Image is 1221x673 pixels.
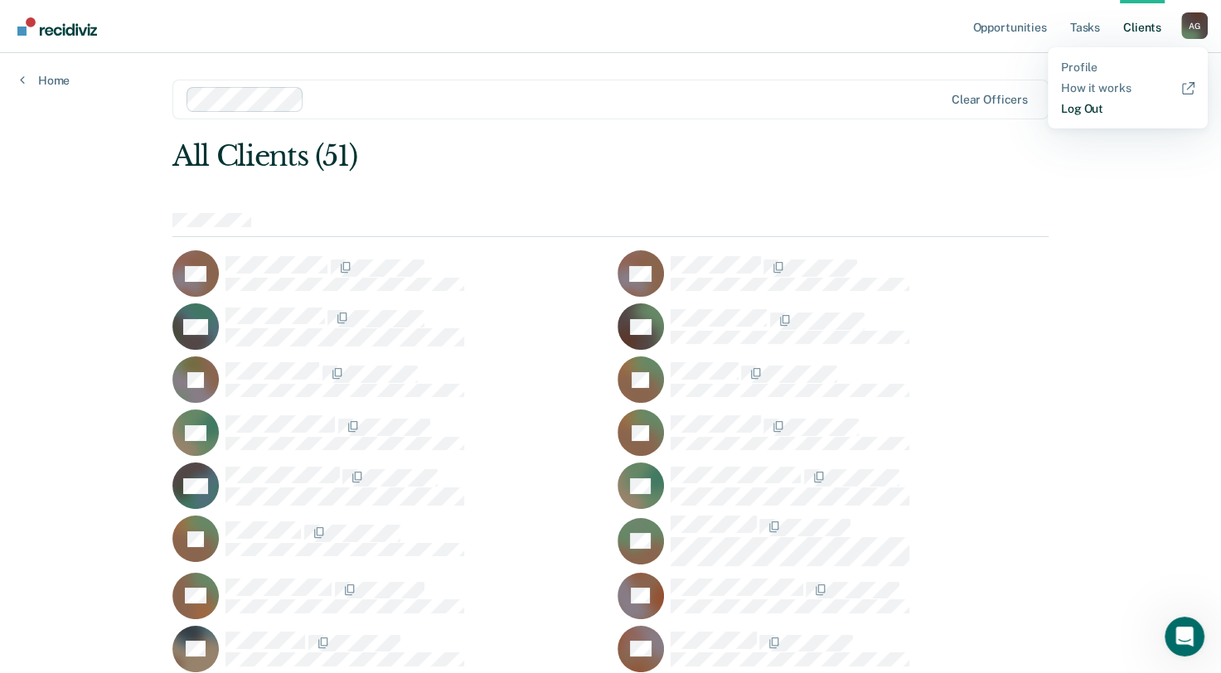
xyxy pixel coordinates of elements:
a: How it works [1061,81,1194,95]
a: Home [20,73,70,88]
img: Recidiviz [17,17,97,36]
a: Profile [1061,61,1194,75]
div: A G [1181,12,1208,39]
div: Clear officers [952,93,1028,107]
a: Log Out [1061,102,1194,116]
button: Profile dropdown button [1181,12,1208,39]
iframe: Intercom live chat [1165,617,1204,656]
div: All Clients (51) [172,139,873,173]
